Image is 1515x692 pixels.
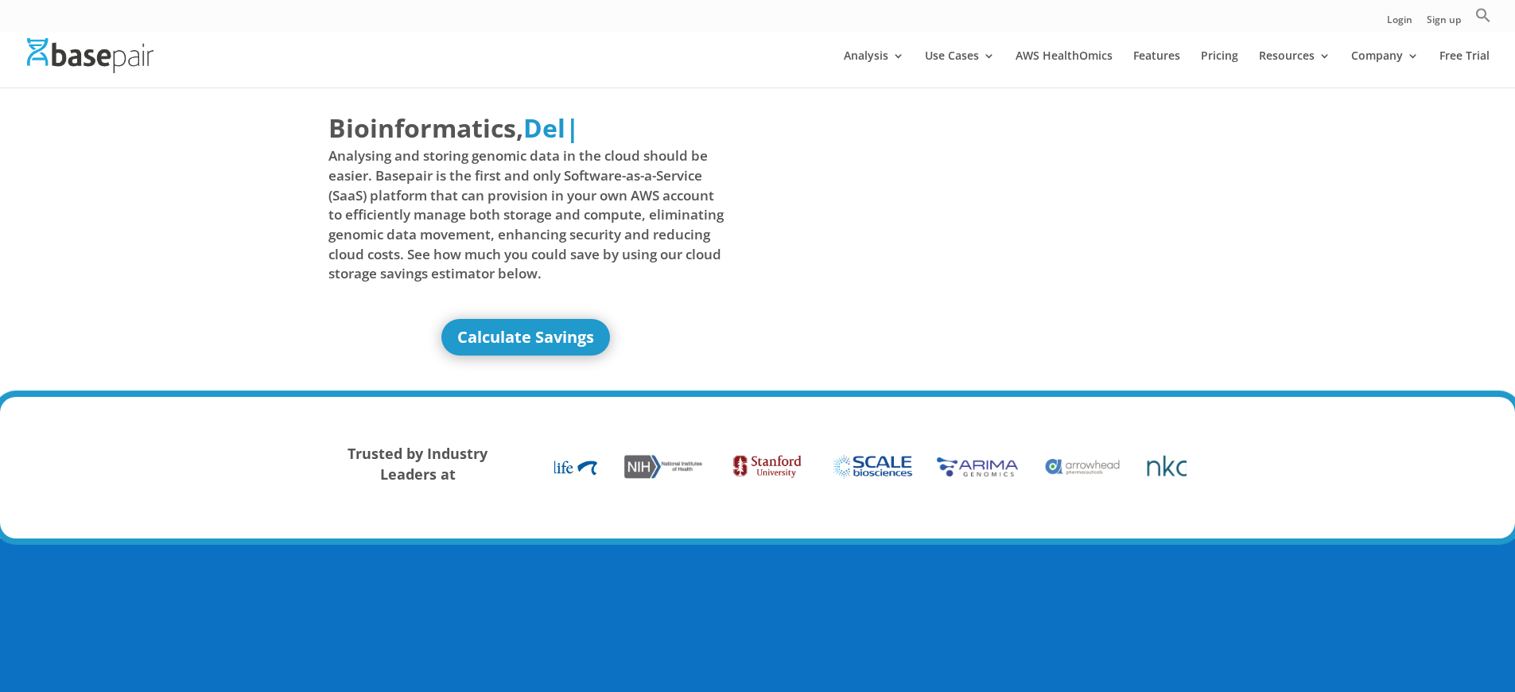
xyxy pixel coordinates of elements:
[770,110,1166,332] iframe: Basepair - NGS Analysis Simplified
[441,319,610,356] a: Calculate Savings
[328,146,724,283] span: Analysing and storing genomic data in the cloud should be easier. Basepair is the first and only ...
[27,38,153,72] img: Basepair
[1387,15,1412,32] a: Login
[523,111,565,145] span: Del
[925,50,995,87] a: Use Cases
[348,444,488,484] strong: Trusted by Industry Leaders at
[328,110,523,146] span: Bioinformatics,
[1427,15,1461,32] a: Sign up
[1201,50,1238,87] a: Pricing
[844,50,904,87] a: Analysis
[565,111,580,145] span: |
[1016,50,1113,87] a: AWS HealthOmics
[1351,50,1419,87] a: Company
[1475,7,1491,23] svg: Search
[1259,50,1330,87] a: Resources
[1475,7,1491,32] a: Search Icon Link
[1133,50,1180,87] a: Features
[1439,50,1490,87] a: Free Trial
